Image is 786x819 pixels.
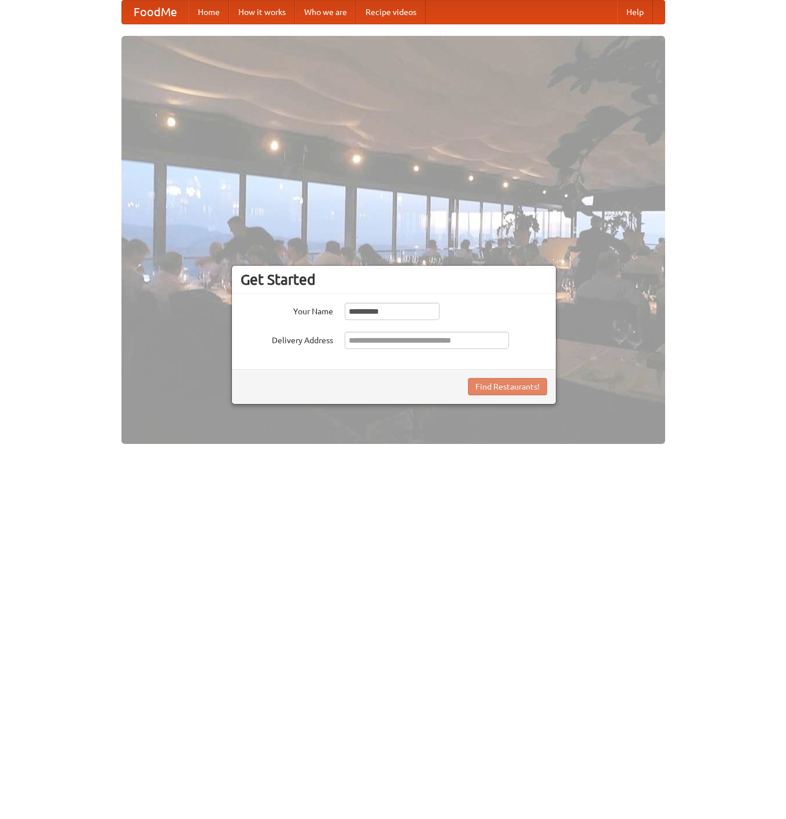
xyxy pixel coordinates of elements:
[189,1,229,24] a: Home
[241,271,547,288] h3: Get Started
[295,1,356,24] a: Who we are
[617,1,653,24] a: Help
[229,1,295,24] a: How it works
[122,1,189,24] a: FoodMe
[468,378,547,395] button: Find Restaurants!
[356,1,426,24] a: Recipe videos
[241,303,333,317] label: Your Name
[241,332,333,346] label: Delivery Address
